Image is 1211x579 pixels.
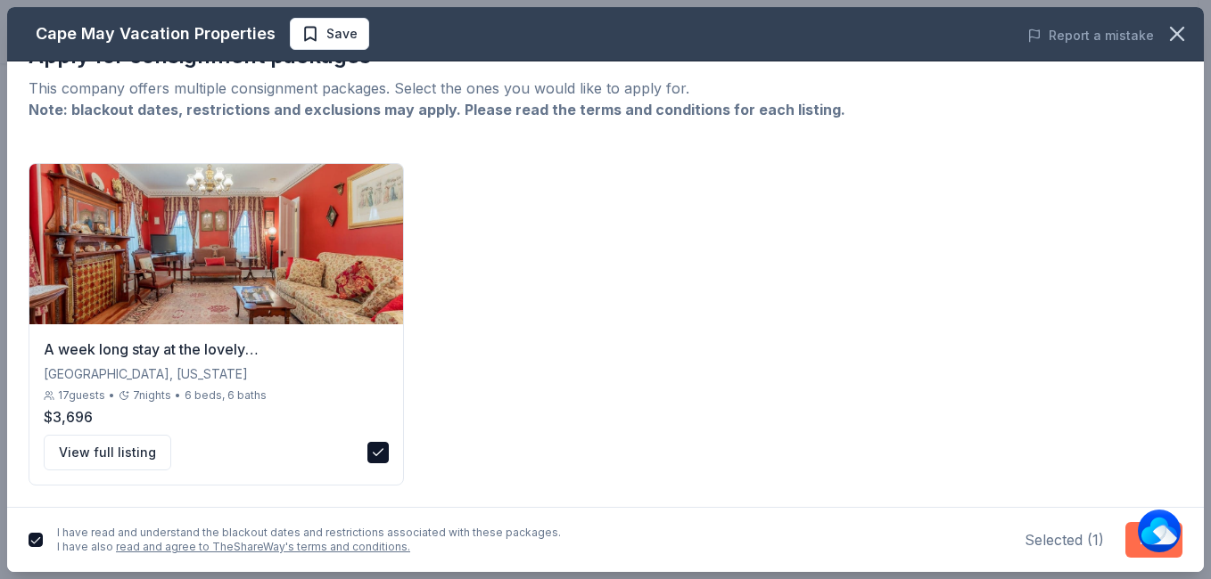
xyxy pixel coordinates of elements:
div: • [109,388,115,403]
button: Report a mistake [1027,25,1154,46]
button: Next [1125,522,1182,558]
span: 17 guests [58,388,105,403]
div: A week long stay at the lovely [GEOGRAPHIC_DATA] in [GEOGRAPHIC_DATA], [US_STATE] [44,338,389,360]
div: 6 beds, 6 baths [185,388,267,403]
button: View full listing [44,435,171,470]
div: Selected ( 1 ) [1025,529,1104,550]
div: This company offers multiple consignment packages. Select the ones you would like to apply for. [29,77,1182,99]
div: $3,696 [44,406,389,428]
div: • [175,388,181,403]
a: read and agree to TheShareWay's terms and conditions. [116,540,410,553]
span: 7 nights [133,388,171,403]
button: Save [290,18,369,50]
div: Cape May Vacation Properties [36,20,276,48]
div: I have read and understand the blackout dates and restrictions associated with these packages. I ... [57,526,561,554]
div: Note: blackout dates, restrictions and exclusions may apply. Please read the terms and conditions... [29,99,1182,120]
img: A week long stay at the lovely Lorelei House in Cape May, New Jersey [29,164,403,324]
div: [GEOGRAPHIC_DATA], [US_STATE] [44,363,389,385]
span: Save [326,23,358,45]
